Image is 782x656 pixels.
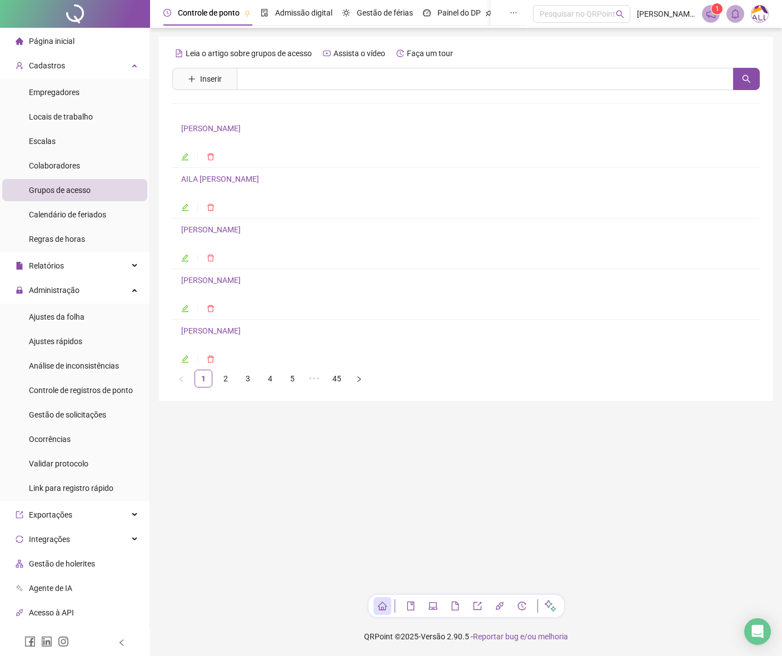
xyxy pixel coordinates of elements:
span: right [356,376,362,382]
li: 5 próximas páginas [306,370,323,387]
a: [PERSON_NAME] [181,225,241,234]
span: sync [16,535,23,543]
sup: 1 [711,3,723,14]
span: Ajustes rápidos [29,337,82,346]
span: home [16,37,23,45]
span: youtube [323,49,331,57]
a: AILA [PERSON_NAME] [181,175,259,183]
span: Exportações [29,510,72,519]
a: 3 [240,370,256,387]
span: left [118,639,126,647]
span: edit [181,254,189,262]
span: Administração [29,286,79,295]
span: home [378,602,387,610]
span: Versão [421,632,445,641]
li: Próxima página [350,370,368,387]
span: Empregadores [29,88,79,97]
a: 2 [217,370,234,387]
span: file [451,602,460,610]
span: history [396,49,404,57]
li: 4 [261,370,279,387]
span: edit [181,305,189,312]
span: Locais de trabalho [29,112,93,121]
a: [PERSON_NAME] [181,326,241,335]
span: apartment [16,560,23,568]
span: api [16,609,23,617]
span: left [178,376,185,382]
span: dashboard [423,9,431,17]
span: Faça um tour [407,49,453,58]
button: left [172,370,190,387]
span: Ocorrências [29,435,71,444]
button: Inserir [179,70,231,88]
span: user-add [16,62,23,69]
a: 5 [284,370,301,387]
span: Página inicial [29,37,74,46]
a: [PERSON_NAME] [181,124,241,133]
span: Grupos de acesso [29,186,91,195]
span: Relatórios [29,261,64,270]
span: Admissão digital [275,8,332,17]
span: laptop [429,602,437,610]
a: 45 [328,370,345,387]
a: 1 [195,370,212,387]
span: delete [207,254,215,262]
span: Agente de IA [29,584,72,593]
span: search [616,10,624,18]
span: pushpin [485,10,492,17]
li: Página anterior [172,370,190,387]
span: export [473,602,482,610]
span: ••• [306,370,323,387]
span: delete [207,305,215,312]
li: 45 [328,370,346,387]
span: delete [207,355,215,363]
span: api [495,602,504,610]
span: Análise de inconsistências [29,361,119,370]
span: plus [188,75,196,83]
span: edit [181,203,189,211]
span: delete [207,153,215,161]
span: Escalas [29,137,56,146]
span: instagram [58,636,69,647]
span: [PERSON_NAME] - ALLREDE [637,8,695,20]
span: Colaboradores [29,161,80,170]
span: history [517,602,526,610]
span: Controle de ponto [178,8,240,17]
span: pushpin [244,10,251,17]
span: Gestão de holerites [29,559,95,568]
span: Acesso à API [29,608,74,617]
li: 3 [239,370,257,387]
span: file-text [175,49,183,57]
span: export [16,511,23,519]
span: bell [730,9,740,19]
span: Assista o vídeo [333,49,385,58]
footer: QRPoint © 2025 - 2.90.5 - [150,617,782,656]
img: 75003 [751,6,768,22]
span: lock [16,286,23,294]
span: sun [342,9,350,17]
span: Painel do DP [437,8,481,17]
button: right [350,370,368,387]
span: Reportar bug e/ou melhoria [473,632,568,641]
span: Validar protocolo [29,459,88,468]
span: Calendário de feriados [29,210,106,219]
a: 4 [262,370,278,387]
span: Integrações [29,535,70,544]
span: linkedin [41,636,52,647]
span: Inserir [200,73,222,85]
span: Regras de horas [29,235,85,243]
span: facebook [24,636,36,647]
span: edit [181,153,189,161]
span: Gestão de solicitações [29,410,106,419]
span: Leia o artigo sobre grupos de acesso [186,49,312,58]
span: file-done [261,9,268,17]
span: Ajustes da folha [29,312,84,321]
span: search [742,74,751,83]
span: file [16,262,23,270]
li: 2 [217,370,235,387]
span: ellipsis [510,9,517,17]
span: clock-circle [163,9,171,17]
div: Open Intercom Messenger [744,618,771,645]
